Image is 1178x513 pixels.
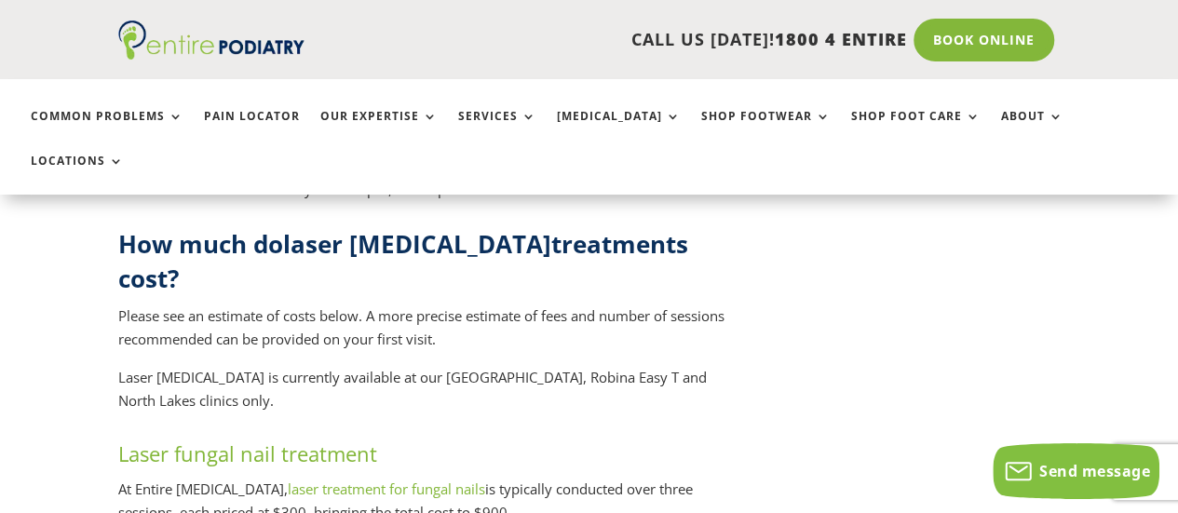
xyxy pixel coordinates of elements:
strong: treatments cost? [118,227,688,294]
a: Entire Podiatry [118,45,305,63]
button: Send message [993,443,1159,499]
a: Shop Footwear [701,110,831,150]
a: Pain Locator [204,110,300,150]
a: Book Online [914,19,1054,61]
a: Locations [31,155,124,195]
a: laser treatment for fungal nails [288,479,485,498]
p: Laser [MEDICAL_DATA] is currently available at our [GEOGRAPHIC_DATA], Robina Easy T and North Lak... [118,366,729,413]
a: laser [MEDICAL_DATA] [283,227,551,261]
span: Send message [1039,461,1150,481]
a: Shop Foot Care [851,110,981,150]
a: [MEDICAL_DATA] [557,110,681,150]
span: 1800 4 ENTIRE [775,28,907,50]
a: Common Problems [31,110,183,150]
p: CALL US [DATE]! [330,28,907,52]
a: About [1001,110,1063,150]
p: Please see an estimate of costs below. A more precise estimate of fees and number of sessions rec... [118,304,729,366]
a: Services [458,110,536,150]
a: Our Expertise [320,110,438,150]
strong: How much do [118,227,283,261]
img: logo (1) [118,20,305,60]
a: Laser fungal nail treatment [118,439,377,467]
